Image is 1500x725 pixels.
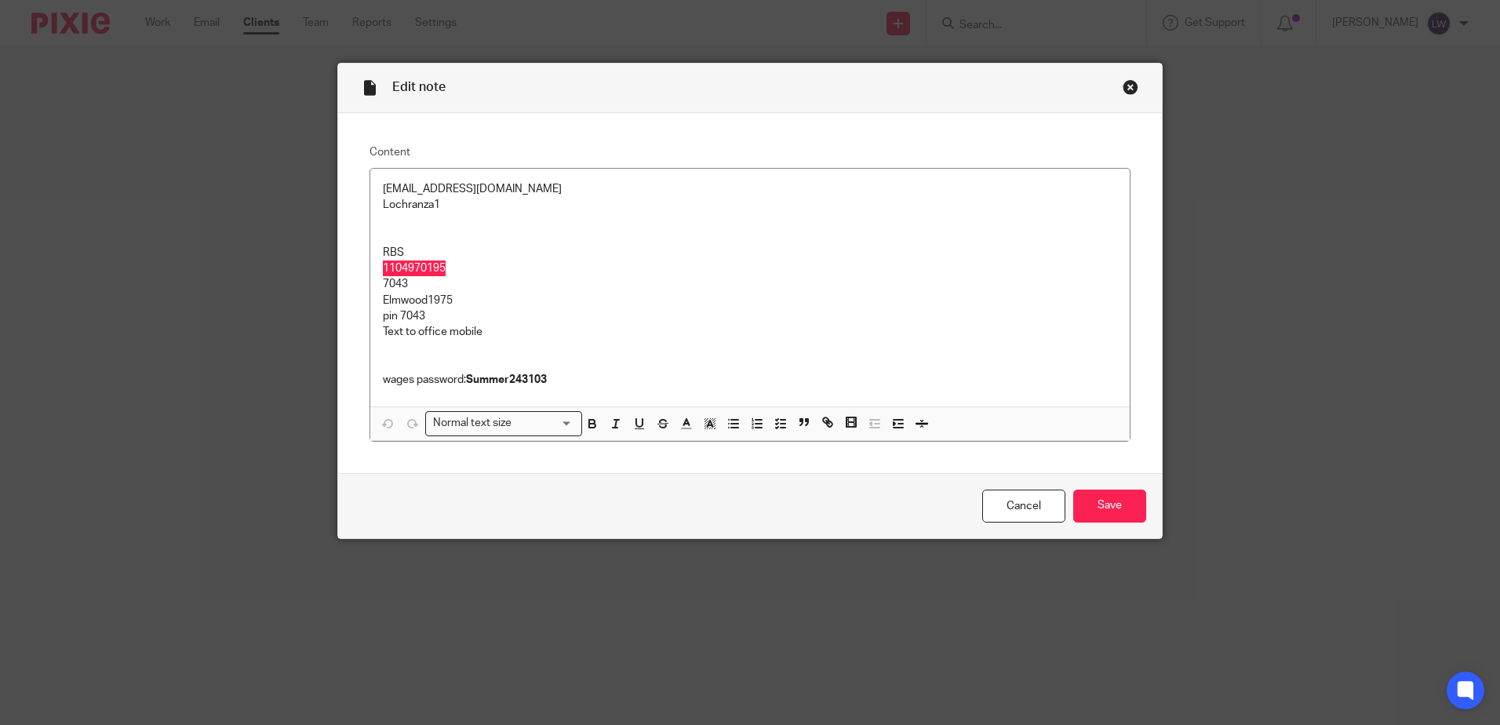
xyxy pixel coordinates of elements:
a: Cancel [982,490,1065,523]
p: pin 7043 [383,308,1117,324]
span: Edit note [392,81,446,93]
div: Search for option [425,411,582,435]
p: Text to office mobile [383,324,1117,372]
span: Normal text size [429,415,515,432]
p: Lochranza1 [383,197,1117,213]
strong: Summer243103 [466,374,547,385]
div: Close this dialog window [1123,79,1138,95]
p: [EMAIL_ADDRESS][DOMAIN_NAME] [383,181,1117,197]
p: wages password: [383,372,1117,388]
p: RBS [383,245,1117,260]
p: Elmwood1975 [383,293,1117,308]
input: Search for option [516,415,573,432]
p: 7043 [383,276,1117,292]
input: Save [1073,490,1146,523]
label: Content [370,144,1130,160]
p: 1104970195 [383,260,1117,276]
